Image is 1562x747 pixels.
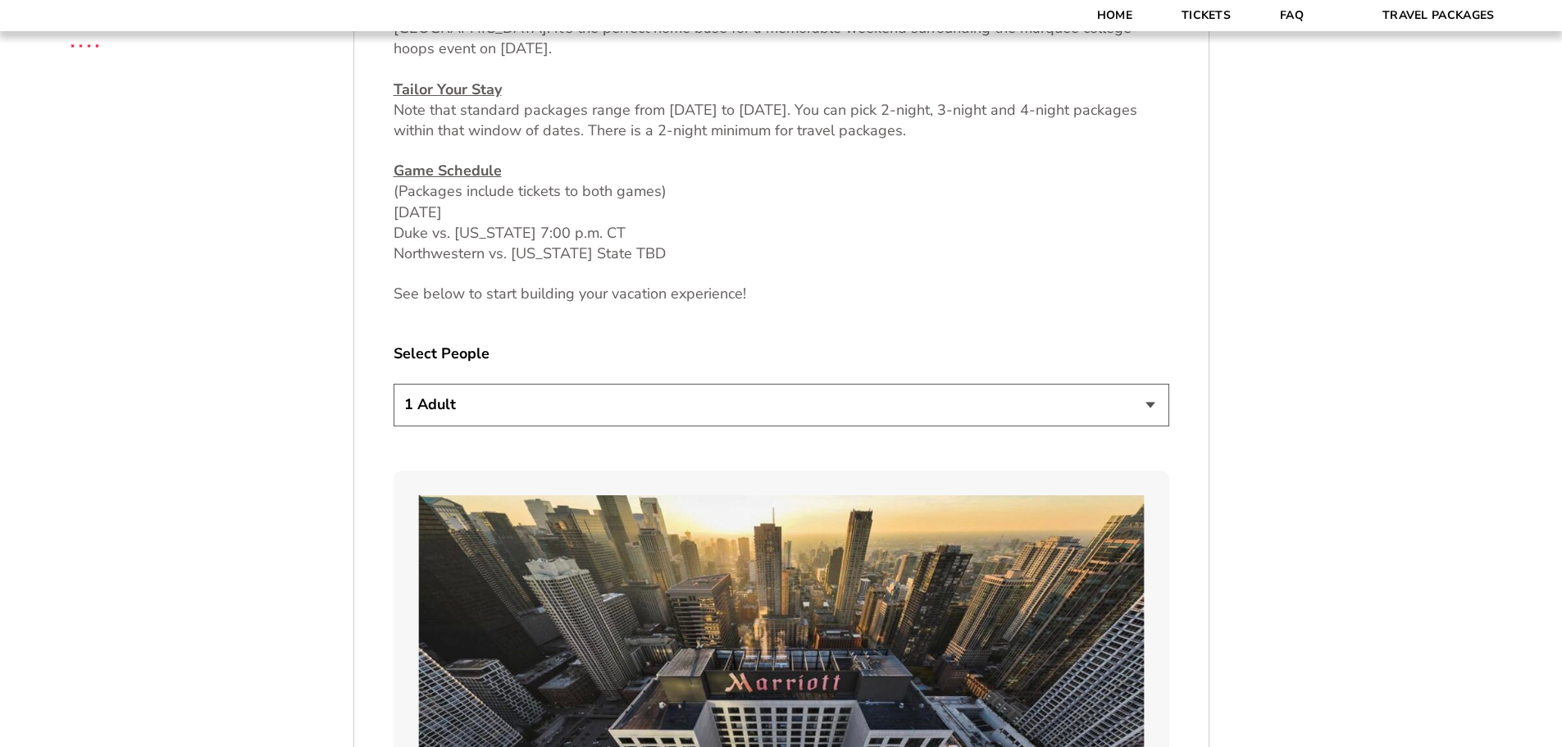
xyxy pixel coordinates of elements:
span: See below to start building your vacation experience! [394,284,746,303]
u: Tailor Your Stay [394,80,502,99]
p: Note that standard packages range from [DATE] to [DATE]. You can pick 2-night, 3-night and 4-nigh... [394,80,1169,142]
p: (Packages include tickets to both games) [DATE] Duke vs. [US_STATE] 7:00 p.m. CT Northwestern vs.... [394,161,1169,264]
label: Select People [394,344,1169,364]
u: Game Schedule [394,161,502,180]
img: CBS Sports Thanksgiving Classic [49,8,121,80]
